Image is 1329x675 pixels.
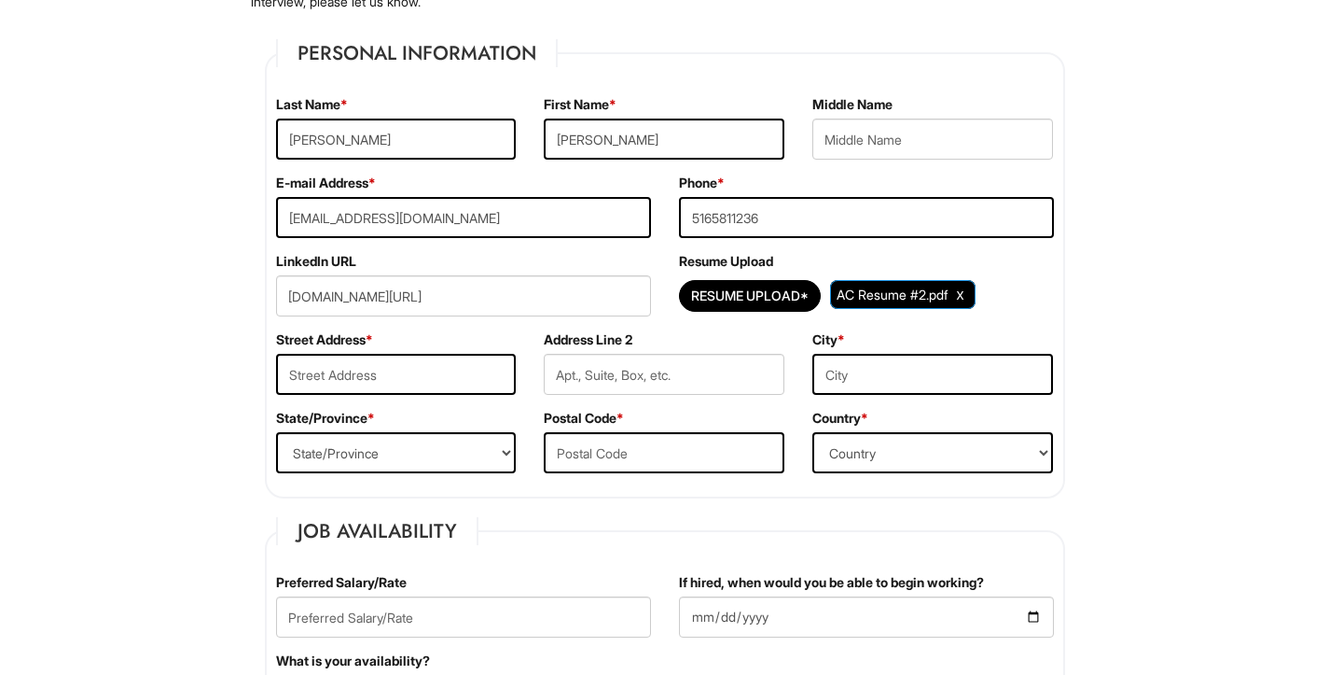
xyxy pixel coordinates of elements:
[812,95,893,114] label: Middle Name
[276,275,651,316] input: LinkedIn URL
[276,197,651,238] input: E-mail Address
[812,119,1053,160] input: Middle Name
[544,354,784,395] input: Apt., Suite, Box, etc.
[812,432,1053,473] select: Country
[544,432,784,473] input: Postal Code
[812,354,1053,395] input: City
[276,573,407,592] label: Preferred Salary/Rate
[679,174,725,192] label: Phone
[679,252,773,271] label: Resume Upload
[276,330,373,349] label: Street Address
[276,432,517,473] select: State/Province
[276,174,376,192] label: E-mail Address
[544,95,616,114] label: First Name
[276,517,478,545] legend: Job Availability
[544,330,632,349] label: Address Line 2
[276,354,517,395] input: Street Address
[952,282,969,307] a: Clear Uploaded File
[276,597,651,638] input: Preferred Salary/Rate
[679,197,1054,238] input: Phone
[679,280,821,312] button: Resume Upload*Resume Upload*
[276,95,348,114] label: Last Name
[276,252,356,271] label: LinkedIn URL
[812,409,868,428] label: Country
[837,287,948,302] span: AC Resume #2.pdf
[276,39,558,67] legend: Personal Information
[276,409,375,428] label: State/Province
[679,573,984,592] label: If hired, when would you be able to begin working?
[544,409,624,428] label: Postal Code
[812,330,845,349] label: City
[544,119,784,160] input: First Name
[276,652,430,670] label: What is your availability?
[276,119,517,160] input: Last Name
